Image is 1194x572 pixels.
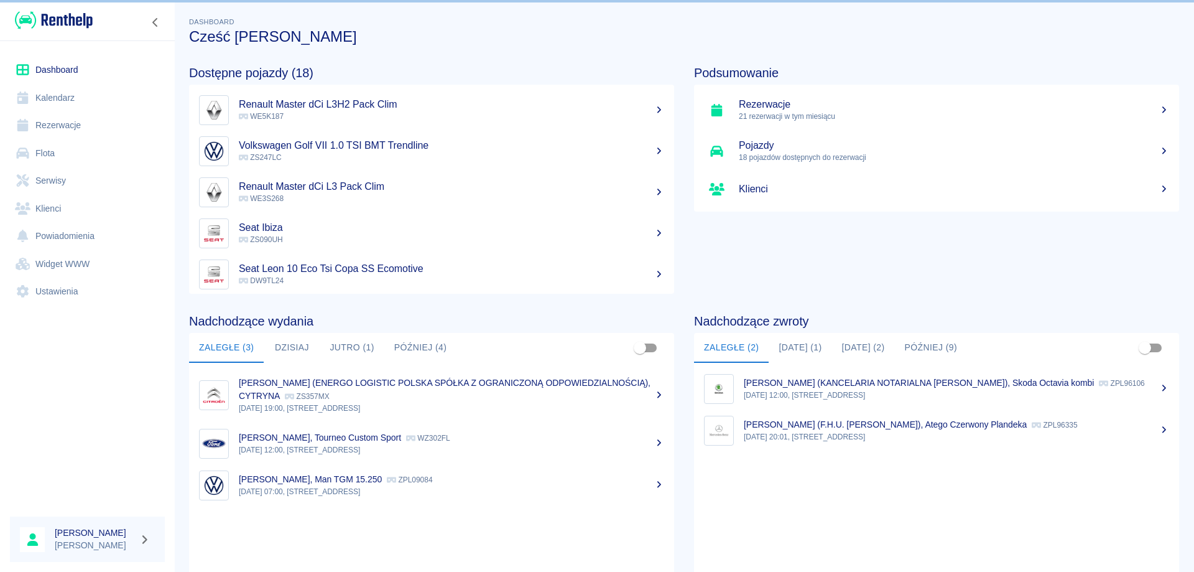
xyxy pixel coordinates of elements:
h5: Pojazdy [739,139,1169,152]
h5: Seat Leon 10 Eco Tsi Copa SS Ecomotive [239,263,664,275]
a: Rezerwacje [10,111,165,139]
p: [PERSON_NAME] (KANCELARIA NOTARIALNA [PERSON_NAME]), Skoda Octavia kombi [744,378,1094,388]
h6: [PERSON_NAME] [55,527,134,539]
button: Dzisiaj [264,333,320,363]
a: ImageSeat Leon 10 Eco Tsi Copa SS Ecomotive DW9TL24 [189,254,674,295]
a: ImageSeat Ibiza ZS090UH [189,213,674,254]
img: Image [202,139,226,163]
img: Image [202,98,226,122]
a: ImageRenault Master dCi L3H2 Pack Clim WE5K187 [189,90,674,131]
a: Serwisy [10,167,165,195]
a: Renthelp logo [10,10,93,30]
p: 21 rezerwacji w tym miesiącu [739,111,1169,122]
a: Rezerwacje21 rezerwacji w tym miesiącu [694,90,1179,131]
a: Widget WWW [10,250,165,278]
h4: Podsumowanie [694,65,1179,80]
img: Image [202,432,226,456]
a: Powiadomienia [10,222,165,250]
a: Image[PERSON_NAME] (ENERGO LOGISTIC POLSKA SPÓŁKA Z OGRANICZONĄ ODPOWIEDZIALNOŚCIĄ), CYTRYNA ZS35... [189,368,674,423]
a: Flota [10,139,165,167]
p: ZPL96106 [1099,379,1144,388]
img: Image [202,222,226,245]
img: Image [202,263,226,286]
span: DW9TL24 [239,276,284,285]
h5: Klienci [739,183,1169,195]
img: Image [707,377,731,401]
p: 18 pojazdów dostępnych do rezerwacji [739,152,1169,163]
img: Image [707,419,731,443]
button: Później (4) [384,333,457,363]
p: ZPL09084 [387,476,432,484]
p: [DATE] 20:01, [STREET_ADDRESS] [744,431,1169,443]
img: Image [202,474,226,497]
span: WE3S268 [239,194,284,203]
p: ZS357MX [285,392,329,401]
img: Image [202,181,226,204]
button: Zaległe (2) [694,333,769,363]
a: Image[PERSON_NAME], Tourneo Custom Sport WZ302FL[DATE] 12:00, [STREET_ADDRESS] [189,423,674,464]
p: [DATE] 19:00, [STREET_ADDRESS] [239,403,664,414]
p: ZPL96335 [1032,421,1077,429]
p: [PERSON_NAME] (ENERGO LOGISTIC POLSKA SPÓŁKA Z OGRANICZONĄ ODPOWIEDZIALNOŚCIĄ), CYTRYNA [239,378,650,401]
p: [DATE] 12:00, [STREET_ADDRESS] [239,444,664,456]
h4: Nadchodzące wydania [189,314,674,329]
p: [PERSON_NAME] (F.H.U. [PERSON_NAME]), Atego Czerwony Plandeka [744,420,1027,429]
a: ImageVolkswagen Golf VII 1.0 TSI BMT Trendline ZS247LC [189,131,674,172]
img: Renthelp logo [15,10,93,30]
button: Jutro (1) [320,333,384,363]
span: Pokaż przypisane tylko do mnie [1133,336,1157,360]
p: [PERSON_NAME], Tourneo Custom Sport [239,433,401,443]
a: Ustawienia [10,278,165,306]
button: [DATE] (1) [769,333,831,363]
a: Klienci [694,172,1179,207]
button: Zwiń nawigację [146,14,165,30]
h5: Volkswagen Golf VII 1.0 TSI BMT Trendline [239,139,664,152]
a: Dashboard [10,56,165,84]
h3: Cześć [PERSON_NAME] [189,28,1179,45]
h4: Dostępne pojazdy (18) [189,65,674,80]
img: Image [202,383,226,407]
h5: Renault Master dCi L3 Pack Clim [239,181,664,193]
span: ZS090UH [239,235,283,244]
a: Image[PERSON_NAME] (KANCELARIA NOTARIALNA [PERSON_NAME]), Skoda Octavia kombi ZPL96106[DATE] 12:0... [694,368,1179,410]
span: ZS247LC [239,153,282,162]
p: [DATE] 07:00, [STREET_ADDRESS] [239,486,664,497]
h4: Nadchodzące zwroty [694,314,1179,329]
button: [DATE] (2) [832,333,895,363]
a: Image[PERSON_NAME] (F.H.U. [PERSON_NAME]), Atego Czerwony Plandeka ZPL96335[DATE] 20:01, [STREET_... [694,410,1179,451]
h5: Rezerwacje [739,98,1169,111]
p: [PERSON_NAME], Man TGM 15.250 [239,474,382,484]
a: ImageRenault Master dCi L3 Pack Clim WE3S268 [189,172,674,213]
h5: Seat Ibiza [239,222,664,234]
span: Pokaż przypisane tylko do mnie [628,336,652,360]
a: Kalendarz [10,84,165,112]
span: Dashboard [189,18,234,26]
span: WE5K187 [239,112,284,121]
a: Pojazdy18 pojazdów dostępnych do rezerwacji [694,131,1179,172]
a: Klienci [10,195,165,223]
a: Image[PERSON_NAME], Man TGM 15.250 ZPL09084[DATE] 07:00, [STREET_ADDRESS] [189,464,674,506]
p: [PERSON_NAME] [55,539,134,552]
p: WZ302FL [406,434,450,443]
p: [DATE] 12:00, [STREET_ADDRESS] [744,390,1169,401]
button: Później (9) [895,333,968,363]
h5: Renault Master dCi L3H2 Pack Clim [239,98,664,111]
button: Zaległe (3) [189,333,264,363]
